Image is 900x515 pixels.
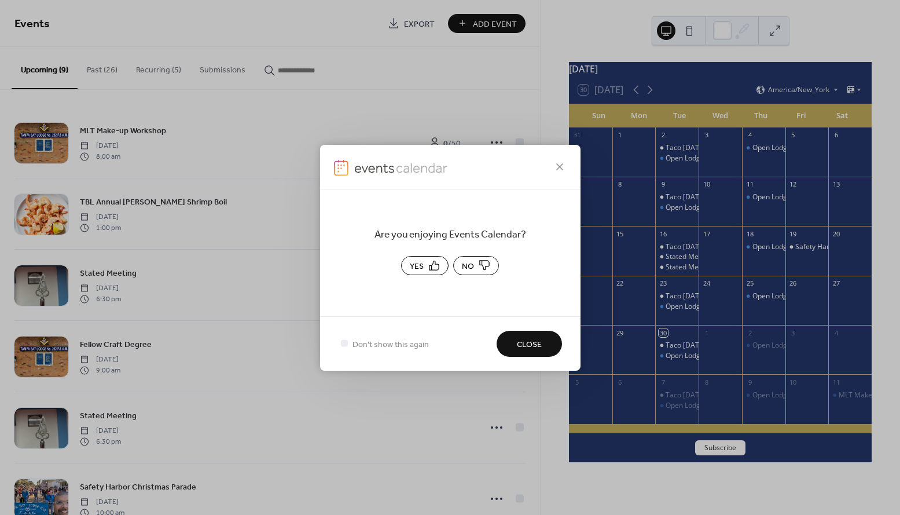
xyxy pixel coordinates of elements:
[352,338,429,350] span: Don't show this again
[462,260,474,272] span: No
[339,227,562,243] span: Are you enjoying Events Calendar?
[401,256,449,275] button: Yes
[497,331,562,357] button: Close
[410,260,424,272] span: Yes
[334,159,349,176] img: logo-icon
[453,256,499,275] button: No
[517,338,542,350] span: Close
[354,159,448,176] img: logo-icon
